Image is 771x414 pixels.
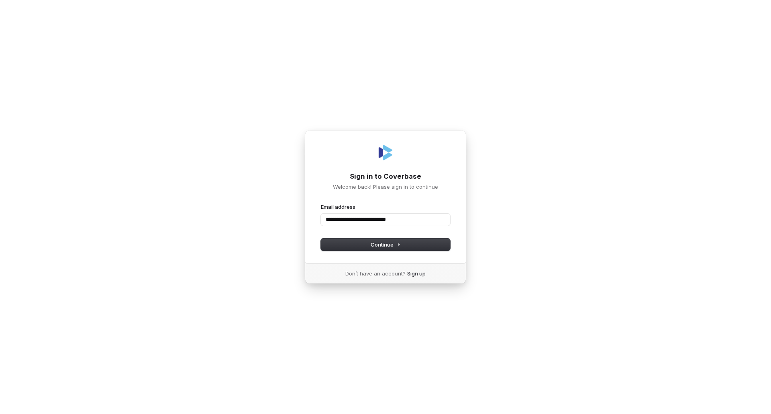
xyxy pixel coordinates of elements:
button: Continue [321,239,450,251]
p: Welcome back! Please sign in to continue [321,183,450,190]
label: Email address [321,203,355,210]
span: Don’t have an account? [345,270,406,277]
span: Continue [371,241,401,248]
img: Coverbase [376,143,395,162]
a: Sign up [407,270,426,277]
h1: Sign in to Coverbase [321,172,450,182]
